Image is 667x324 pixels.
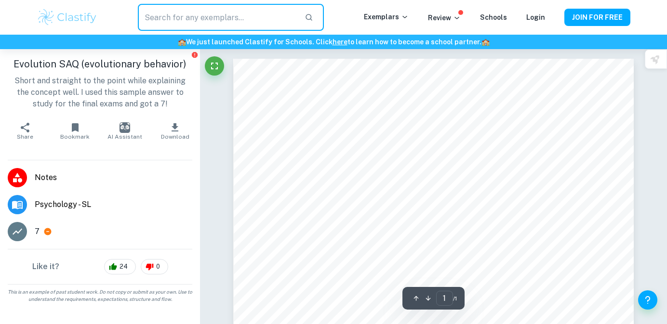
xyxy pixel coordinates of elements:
span: Share [17,133,33,140]
button: Help and Feedback [638,290,657,310]
h6: We just launched Clastify for Schools. Click to learn how to become a school partner. [2,37,665,47]
img: Clastify logo [37,8,98,27]
h1: Evolution SAQ (evolutionary behavior) [8,57,192,71]
button: Fullscreen [205,56,224,76]
button: Report issue [191,51,198,58]
div: 0 [141,259,168,274]
button: AI Assistant [100,117,150,144]
span: Bookmark [60,133,90,140]
button: Bookmark [50,117,100,144]
span: / 1 [453,294,457,303]
span: Psychology - SL [35,199,192,210]
input: Search for any exemplars... [138,4,297,31]
span: 0 [151,262,165,272]
span: This is an example of past student work. Do not copy or submit as your own. Use to understand the... [4,288,196,303]
p: 7 [35,226,40,237]
span: AI Assistant [107,133,142,140]
span: Download [161,133,189,140]
a: Login [526,13,545,21]
a: Schools [480,13,507,21]
p: Exemplars [364,12,409,22]
p: Short and straight to the point while explaining the concept well. I used this sample answer to s... [8,75,192,110]
p: Review [428,13,461,23]
span: 🏫 [178,38,186,46]
h6: Like it? [32,261,59,272]
span: Notes [35,172,192,183]
a: here [333,38,347,46]
button: Download [150,117,200,144]
button: JOIN FOR FREE [564,9,630,26]
img: AI Assistant [120,122,130,133]
span: 24 [114,262,133,272]
span: 🏫 [481,38,490,46]
div: 24 [104,259,136,274]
